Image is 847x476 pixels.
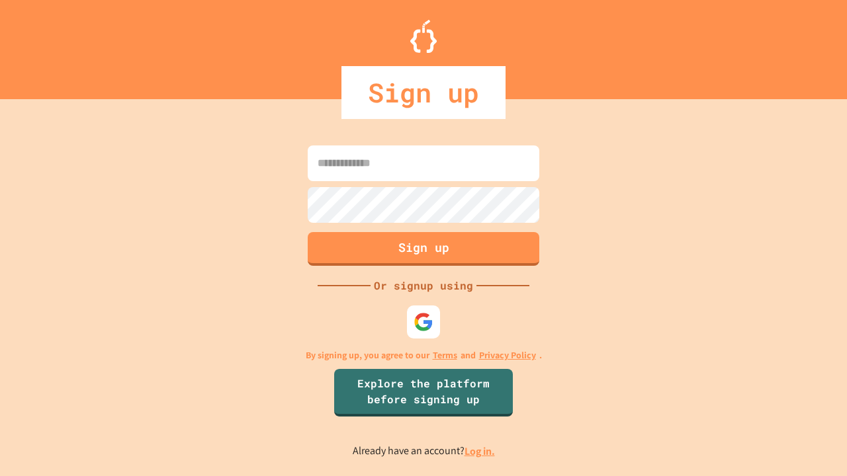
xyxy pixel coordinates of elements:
[465,444,495,458] a: Log in.
[308,232,539,266] button: Sign up
[433,348,457,362] a: Terms
[479,348,536,362] a: Privacy Policy
[341,66,506,119] div: Sign up
[306,348,542,362] p: By signing up, you agree to our and .
[414,312,433,332] img: google-icon.svg
[334,369,513,416] a: Explore the platform before signing up
[371,278,476,294] div: Or signup using
[410,20,437,53] img: Logo.svg
[353,443,495,459] p: Already have an account?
